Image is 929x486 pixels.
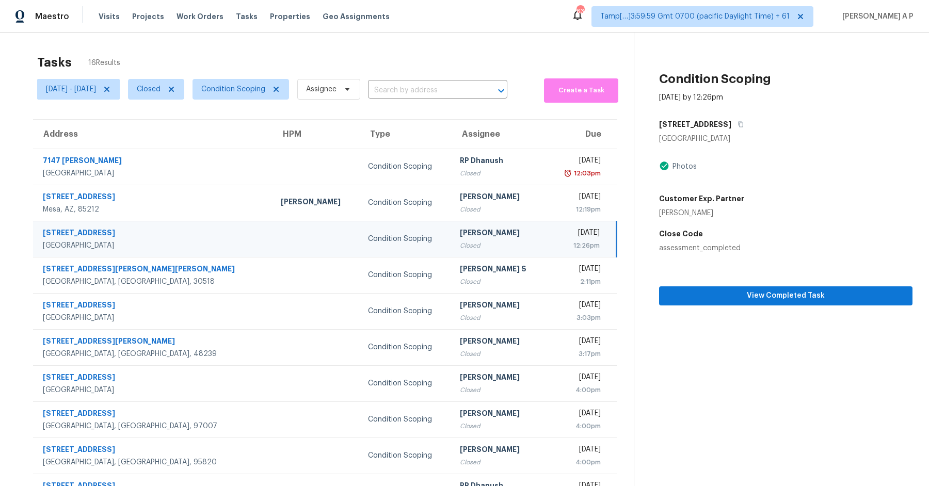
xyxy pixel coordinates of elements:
img: Overdue Alarm Icon [564,168,572,179]
div: 7147 [PERSON_NAME] [43,155,264,168]
th: Type [360,120,452,149]
div: Closed [460,277,538,287]
div: [GEOGRAPHIC_DATA] [43,168,264,179]
span: View Completed Task [667,289,904,302]
span: Geo Assignments [323,11,390,22]
span: Visits [99,11,120,22]
div: [GEOGRAPHIC_DATA], [GEOGRAPHIC_DATA], 30518 [43,277,264,287]
div: [STREET_ADDRESS][PERSON_NAME][PERSON_NAME] [43,264,264,277]
div: [PERSON_NAME] [460,300,538,313]
div: [DATE] [555,444,601,457]
div: [GEOGRAPHIC_DATA], [GEOGRAPHIC_DATA], 97007 [43,421,264,431]
div: Condition Scoping [368,342,443,352]
span: Closed [137,84,161,94]
div: [STREET_ADDRESS] [43,191,264,204]
button: Copy Address [731,115,745,134]
div: Condition Scoping [368,198,443,208]
div: [PERSON_NAME] [460,336,538,349]
div: [GEOGRAPHIC_DATA] [43,385,264,395]
span: Condition Scoping [201,84,265,94]
button: View Completed Task [659,286,912,305]
span: Properties [270,11,310,22]
h5: Customer Exp. Partner [659,193,744,204]
div: [PERSON_NAME] [460,191,538,204]
span: Create a Task [549,85,613,96]
span: Tasks [236,13,258,20]
div: RP Dhanush [460,155,538,168]
div: [DATE] [555,264,601,277]
div: 4:00pm [555,457,601,467]
div: [GEOGRAPHIC_DATA], [GEOGRAPHIC_DATA], 95820 [43,457,264,467]
th: Address [33,120,273,149]
div: [DATE] by 12:26pm [659,92,723,103]
span: Maestro [35,11,69,22]
div: 4:00pm [555,421,601,431]
div: Mesa, AZ, 85212 [43,204,264,215]
button: Create a Task [544,78,618,103]
div: [STREET_ADDRESS] [43,228,264,240]
div: 4:00pm [555,385,601,395]
div: Condition Scoping [368,161,443,172]
div: [PERSON_NAME] [460,372,538,385]
th: Assignee [452,120,547,149]
h5: [STREET_ADDRESS] [659,119,731,129]
div: [PERSON_NAME] [460,408,538,421]
img: Artifact Present Icon [659,160,669,171]
div: [DATE] [555,336,601,349]
span: Assignee [306,84,337,94]
div: [DATE] [555,372,601,385]
div: Closed [460,240,538,251]
div: Condition Scoping [368,306,443,316]
div: [GEOGRAPHIC_DATA] [659,134,912,144]
th: HPM [273,120,360,149]
div: [GEOGRAPHIC_DATA], [GEOGRAPHIC_DATA], 48239 [43,349,264,359]
div: [STREET_ADDRESS] [43,408,264,421]
div: [PERSON_NAME] [659,208,744,218]
th: Due [547,120,617,149]
div: 2:11pm [555,277,601,287]
div: Photos [669,161,697,172]
div: [DATE] [555,408,601,421]
div: [GEOGRAPHIC_DATA] [43,240,264,251]
div: [STREET_ADDRESS][PERSON_NAME] [43,336,264,349]
div: [DATE] [555,191,601,204]
span: 16 Results [88,58,120,68]
span: Projects [132,11,164,22]
h5: Close Code [659,229,912,239]
div: [STREET_ADDRESS] [43,444,264,457]
div: 12:26pm [555,240,600,251]
span: Tamp[…]3:59:59 Gmt 0700 (pacific Daylight Time) + 61 [600,11,790,22]
div: [GEOGRAPHIC_DATA] [43,313,264,323]
div: assessment_completed [659,243,912,253]
span: [DATE] - [DATE] [46,84,96,94]
h2: Condition Scoping [659,74,771,84]
div: Closed [460,421,538,431]
span: [PERSON_NAME] A P [838,11,914,22]
div: [DATE] [555,300,601,313]
div: Closed [460,204,538,215]
div: Condition Scoping [368,414,443,425]
div: [PERSON_NAME] [460,444,538,457]
div: [STREET_ADDRESS] [43,372,264,385]
div: Condition Scoping [368,450,443,461]
div: 3:03pm [555,313,601,323]
div: Closed [460,168,538,179]
div: [DATE] [555,155,601,168]
div: Condition Scoping [368,234,443,244]
div: 632 [576,6,584,17]
div: Closed [460,385,538,395]
h2: Tasks [37,57,72,68]
div: Condition Scoping [368,270,443,280]
button: Open [494,84,508,98]
div: [PERSON_NAME] S [460,264,538,277]
div: [DATE] [555,228,600,240]
div: 12:03pm [572,168,601,179]
div: 12:19pm [555,204,601,215]
div: Closed [460,349,538,359]
div: 3:17pm [555,349,601,359]
div: [PERSON_NAME] [281,197,351,209]
div: [PERSON_NAME] [460,228,538,240]
input: Search by address [368,83,478,99]
span: Work Orders [177,11,223,22]
div: Condition Scoping [368,378,443,388]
